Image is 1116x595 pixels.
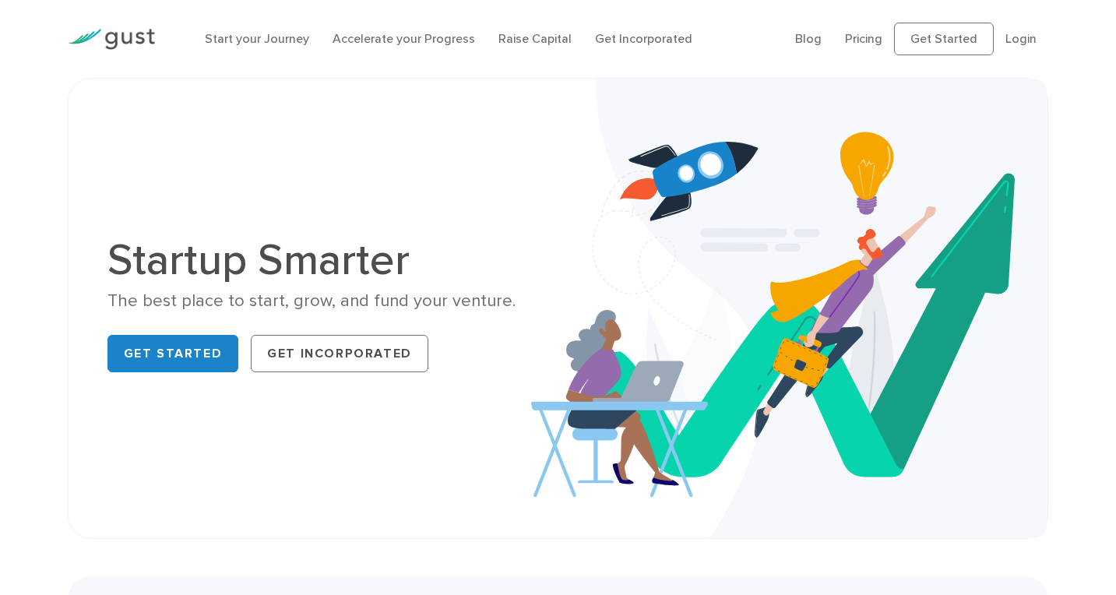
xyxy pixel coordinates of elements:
a: Blog [795,31,822,46]
div: The best place to start, grow, and fund your venture. [107,290,547,312]
a: Get Incorporated [251,335,428,372]
a: Get Started [894,23,994,55]
img: Gust Logo [68,29,155,50]
h1: Startup Smarter [107,238,547,282]
a: Get Started [107,335,239,372]
a: Login [1005,31,1037,46]
a: Get Incorporated [595,31,692,46]
a: Start your Journey [205,31,309,46]
a: Pricing [845,31,882,46]
a: Accelerate your Progress [333,31,475,46]
img: Startup Smarter Hero [531,79,1048,538]
a: Raise Capital [498,31,572,46]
